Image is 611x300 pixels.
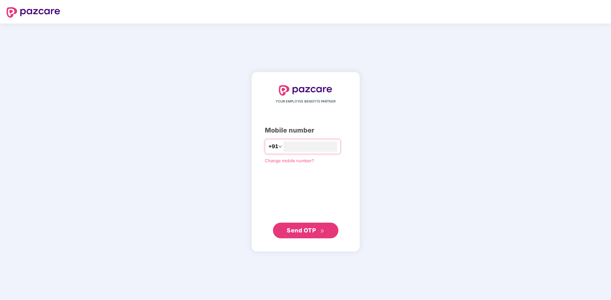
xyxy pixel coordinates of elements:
[287,227,316,234] span: Send OTP
[279,85,332,96] img: logo
[276,99,335,104] span: YOUR EMPLOYEE BENEFITS PARTNER
[268,142,278,150] span: +91
[320,229,324,233] span: double-right
[7,7,60,18] img: logo
[265,158,314,163] a: Change mobile number?
[265,125,347,135] div: Mobile number
[273,223,338,238] button: Send OTPdouble-right
[278,145,282,149] span: down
